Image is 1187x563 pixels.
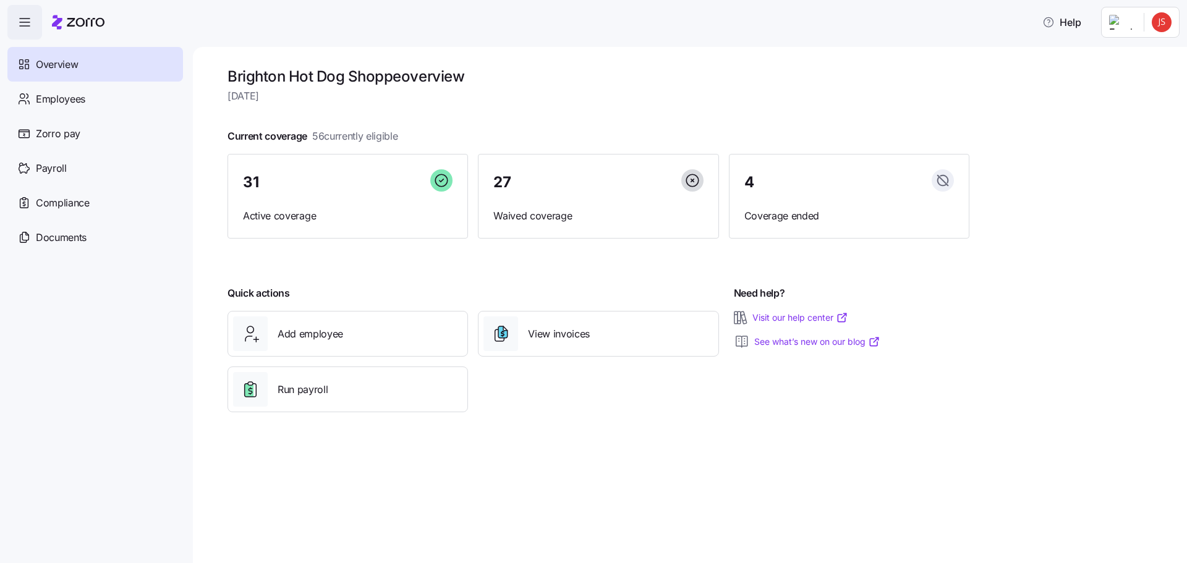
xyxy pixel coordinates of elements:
a: See what’s new on our blog [754,336,880,348]
h1: Brighton Hot Dog Shoppe overview [228,67,969,86]
a: Zorro pay [7,116,183,151]
span: [DATE] [228,88,969,104]
a: Overview [7,47,183,82]
span: Run payroll [278,382,328,397]
span: Compliance [36,195,90,211]
span: Quick actions [228,286,290,301]
span: View invoices [528,326,590,342]
span: Overview [36,57,78,72]
span: Coverage ended [744,208,954,224]
span: Add employee [278,326,343,342]
span: Need help? [734,286,785,301]
a: Compliance [7,185,183,220]
span: Current coverage [228,129,398,144]
span: Active coverage [243,208,453,224]
span: Documents [36,230,87,245]
a: Employees [7,82,183,116]
span: 31 [243,175,258,190]
span: Help [1042,15,1081,30]
span: Employees [36,91,85,107]
img: dabd418a90e87b974ad9e4d6da1f3d74 [1152,12,1172,32]
a: Payroll [7,151,183,185]
span: 27 [493,175,511,190]
button: Help [1032,10,1091,35]
span: 4 [744,175,754,190]
span: Zorro pay [36,126,80,142]
a: Documents [7,220,183,255]
span: Payroll [36,161,67,176]
span: Waived coverage [493,208,703,224]
span: 56 currently eligible [312,129,398,144]
img: Employer logo [1109,15,1134,30]
a: Visit our help center [752,311,848,324]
